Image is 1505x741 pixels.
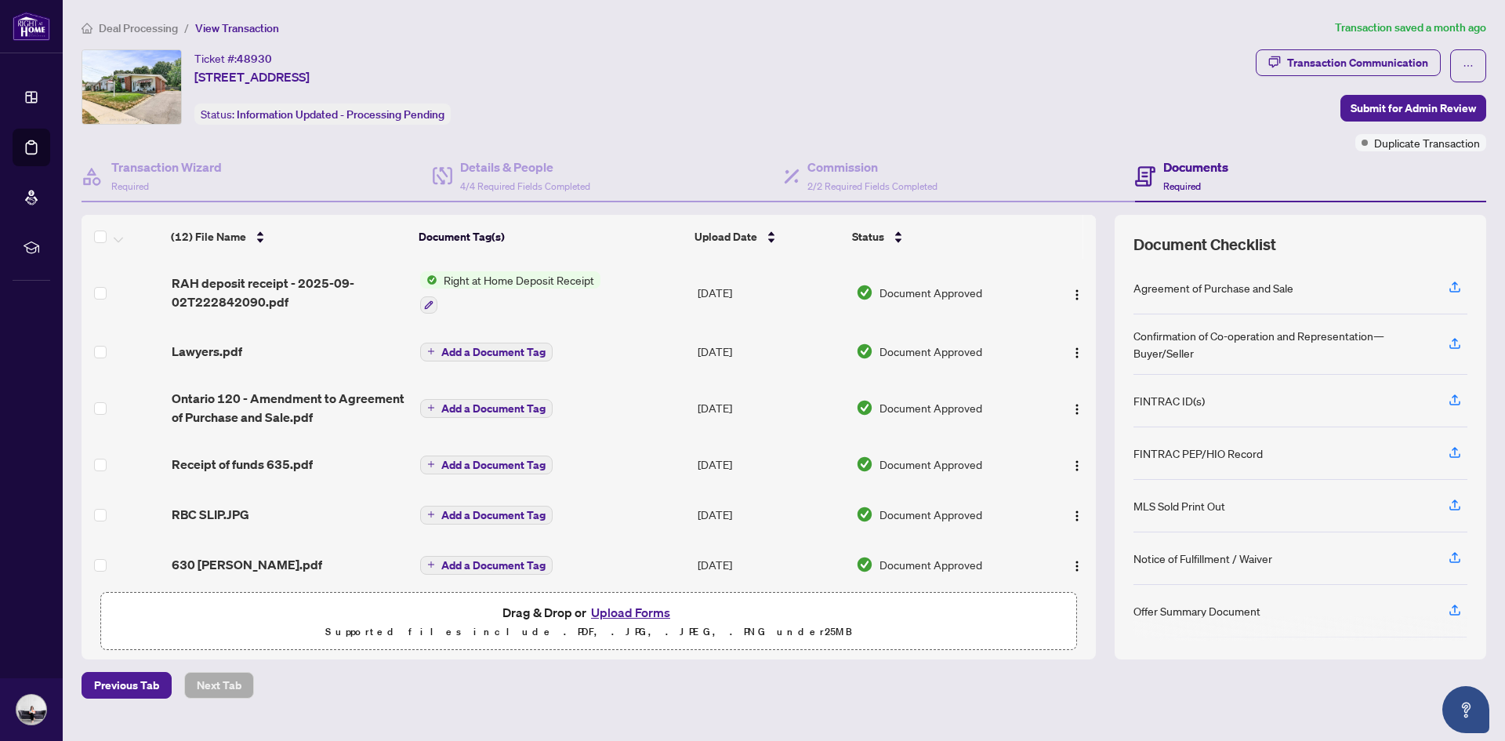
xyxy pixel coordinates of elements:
span: View Transaction [195,21,279,35]
button: Open asap [1442,686,1489,733]
p: Supported files include .PDF, .JPG, .JPEG, .PNG under 25 MB [111,623,1067,641]
button: Add a Document Tag [420,554,553,575]
h4: Documents [1163,158,1228,176]
span: plus [427,561,435,568]
button: Submit for Admin Review [1340,95,1486,122]
button: Logo [1064,339,1090,364]
span: Upload Date [694,228,757,245]
span: Information Updated - Processing Pending [237,107,444,122]
button: Logo [1064,280,1090,305]
td: [DATE] [691,489,850,539]
span: Submit for Admin Review [1351,96,1476,121]
li: / [184,19,189,37]
img: logo [13,12,50,41]
span: [STREET_ADDRESS] [194,67,310,86]
span: Add a Document Tag [441,347,546,358]
button: Logo [1064,552,1090,577]
span: Deal Processing [99,21,178,35]
img: Document Status [856,284,873,301]
h4: Details & People [460,158,590,176]
button: Logo [1064,502,1090,527]
th: (12) File Name [165,215,412,259]
th: Upload Date [688,215,846,259]
span: Document Approved [879,456,982,473]
img: Document Status [856,556,873,573]
span: Required [1163,180,1201,192]
span: 48930 [237,52,272,66]
button: Status IconRight at Home Deposit Receipt [420,271,600,314]
span: plus [427,347,435,355]
div: Offer Summary Document [1133,602,1260,619]
span: Document Approved [879,399,982,416]
div: Agreement of Purchase and Sale [1133,279,1293,296]
img: IMG-E12341388_1.jpg [82,50,181,124]
span: Document Approved [879,284,982,301]
span: Add a Document Tag [441,510,546,521]
th: Document Tag(s) [412,215,688,259]
img: Document Status [856,506,873,523]
span: Lawyers.pdf [172,342,242,361]
td: [DATE] [691,439,850,489]
button: Add a Document Tag [420,504,553,525]
span: Add a Document Tag [441,560,546,571]
button: Add a Document Tag [420,456,553,474]
div: FINTRAC ID(s) [1133,392,1205,409]
span: Status [852,228,884,245]
div: Notice of Fulfillment / Waiver [1133,550,1272,567]
span: Receipt of funds 635.pdf [172,455,313,474]
img: Logo [1071,510,1083,522]
span: RBC SLIP.JPG [172,505,249,524]
span: plus [427,404,435,412]
img: Status Icon [420,271,437,289]
span: 2/2 Required Fields Completed [807,180,937,192]
button: Add a Document Tag [420,556,553,575]
img: Logo [1071,459,1083,472]
span: (12) File Name [171,228,246,245]
td: [DATE] [691,259,850,326]
th: Status [846,215,1037,259]
span: Drag & Drop orUpload FormsSupported files include .PDF, .JPG, .JPEG, .PNG under25MB [101,593,1076,651]
img: Logo [1071,289,1083,301]
img: Document Status [856,343,873,360]
button: Previous Tab [82,672,172,699]
img: Document Status [856,399,873,416]
div: Transaction Communication [1287,50,1428,75]
article: Transaction saved a month ago [1335,19,1486,37]
button: Add a Document Tag [420,454,553,474]
button: Logo [1064,452,1090,477]
span: Right at Home Deposit Receipt [437,271,600,289]
span: plus [427,510,435,518]
td: [DATE] [691,326,850,376]
span: Document Approved [879,506,982,523]
span: plus [427,460,435,468]
button: Logo [1064,395,1090,420]
button: Add a Document Tag [420,343,553,361]
span: Drag & Drop or [502,602,675,623]
span: Add a Document Tag [441,403,546,414]
span: ellipsis [1463,60,1474,71]
h4: Transaction Wizard [111,158,222,176]
td: [DATE] [691,539,850,590]
img: Profile Icon [16,695,46,725]
span: home [82,23,92,34]
span: Required [111,180,149,192]
div: Ticket #: [194,49,272,67]
span: Add a Document Tag [441,459,546,470]
button: Transaction Communication [1256,49,1441,76]
td: [DATE] [691,376,850,439]
div: MLS Sold Print Out [1133,497,1225,514]
span: Previous Tab [94,673,159,698]
span: RAH deposit receipt - 2025-09-02T222842090.pdf [172,274,408,311]
button: Add a Document Tag [420,506,553,525]
button: Next Tab [184,672,254,699]
span: 630 [PERSON_NAME].pdf [172,555,322,574]
img: Logo [1071,560,1083,572]
span: Document Checklist [1133,234,1276,256]
button: Add a Document Tag [420,398,553,418]
div: Status: [194,104,451,125]
button: Upload Forms [586,602,675,623]
button: Add a Document Tag [420,341,553,361]
h4: Commission [807,158,937,176]
div: FINTRAC PEP/HIO Record [1133,445,1263,462]
span: Document Approved [879,556,982,573]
